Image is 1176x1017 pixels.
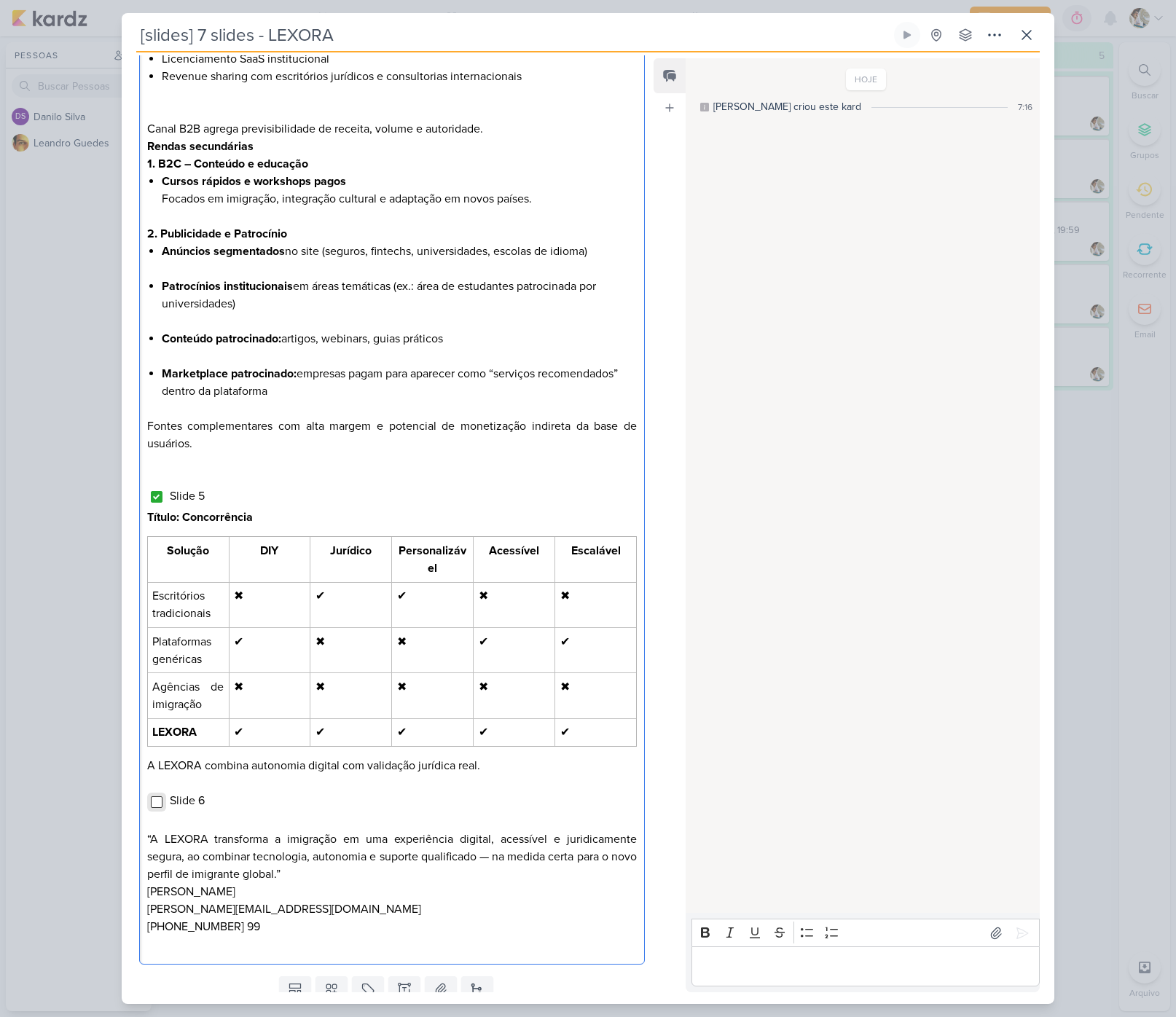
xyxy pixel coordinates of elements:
span: ✔ [397,589,407,603]
strong: Acessível [489,543,539,558]
span: Escritórios tradicionais [152,589,211,621]
span: ✔ [315,589,325,603]
span: ✖ [315,635,325,649]
span: Fontes complementares com alta margem e potencial de monetização indireta da base de usuários. [147,419,637,451]
span: ✖ [479,589,488,603]
span: ✔ [234,635,243,649]
span: ✖ [560,680,570,694]
div: Editor editing area: main [691,946,1040,986]
span: [PERSON_NAME][EMAIL_ADDRESS][DOMAIN_NAME] [147,902,421,916]
span: ✔ [560,725,570,739]
span: ✖ [397,680,407,694]
span: ✖ [234,589,243,603]
input: Kard Sem Título [136,22,891,48]
span: ✖ [560,589,570,603]
span: Slide 5 [170,489,205,503]
strong: Título: Concorrência [147,510,253,525]
strong: DIY [260,543,278,558]
span: [PHONE_NUMBER] 99 [147,919,260,934]
strong: Rendas secundárias [147,139,254,154]
strong: Anúncios segmentados [162,244,285,259]
strong: LEXORA [152,725,197,739]
span: ✔ [479,725,488,739]
strong: Patrocínios institucionais [162,279,293,294]
strong: 1. B2C – Conteúdo e educação [147,157,308,171]
strong: Conteúdo patrocinado: [162,331,281,346]
strong: Jurídico [330,543,372,558]
span: ✖ [397,635,407,649]
span: Canal B2B agrega previsibilidade de receita, volume e autoridade. [147,122,483,136]
span: Licenciamento SaaS institucional [162,52,329,66]
span: em áreas temáticas (ex.: área de estudantes patrocinada por universidades) [162,279,596,311]
span: ✔ [397,725,407,739]
span: ✖ [234,680,243,694]
span: Agências de imigração [152,680,224,712]
span: artigos, webinars, guias práticos [162,331,443,346]
span: [PERSON_NAME] [147,884,235,899]
strong: 2. Publicidade e Patrocínio [147,227,287,241]
span: no site (seguros, fintechs, universidades, escolas de idioma) [162,244,587,259]
div: Ligar relógio [901,29,913,41]
strong: Marketplace patrocinado: [162,366,297,381]
span: Revenue sharing com escritórios jurídicos e consultorias internacionais [162,69,522,84]
span: A LEXORA combina autonomia digital com validação jurídica real. [147,758,480,773]
span: ✖ [479,680,488,694]
span: ✖ [315,680,325,694]
span: Plataformas genéricas [152,635,211,667]
span: Slide 6 [170,793,205,808]
span: ✔ [479,635,488,649]
strong: Solução [167,543,209,558]
span: ✔ [315,725,325,739]
span: ✔ [560,635,570,649]
div: [PERSON_NAME] criou este kard [713,99,861,114]
strong: Escalável [571,543,621,558]
span: “A LEXORA transforma a imigração em uma experiência digital, acessível e juridicamente segura, ao... [147,832,637,881]
span: ✔ [234,725,243,739]
span: empresas pagam para aparecer como “serviços recomendados” dentro da plataforma [162,366,618,398]
strong: Personalizável [399,543,466,576]
span: Focados em imigração, integração cultural e adaptação em novos países. [162,192,532,206]
div: Editor toolbar [691,919,1040,947]
strong: Cursos rápidos e workshops pagos [162,174,346,189]
div: 7:16 [1018,101,1032,114]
